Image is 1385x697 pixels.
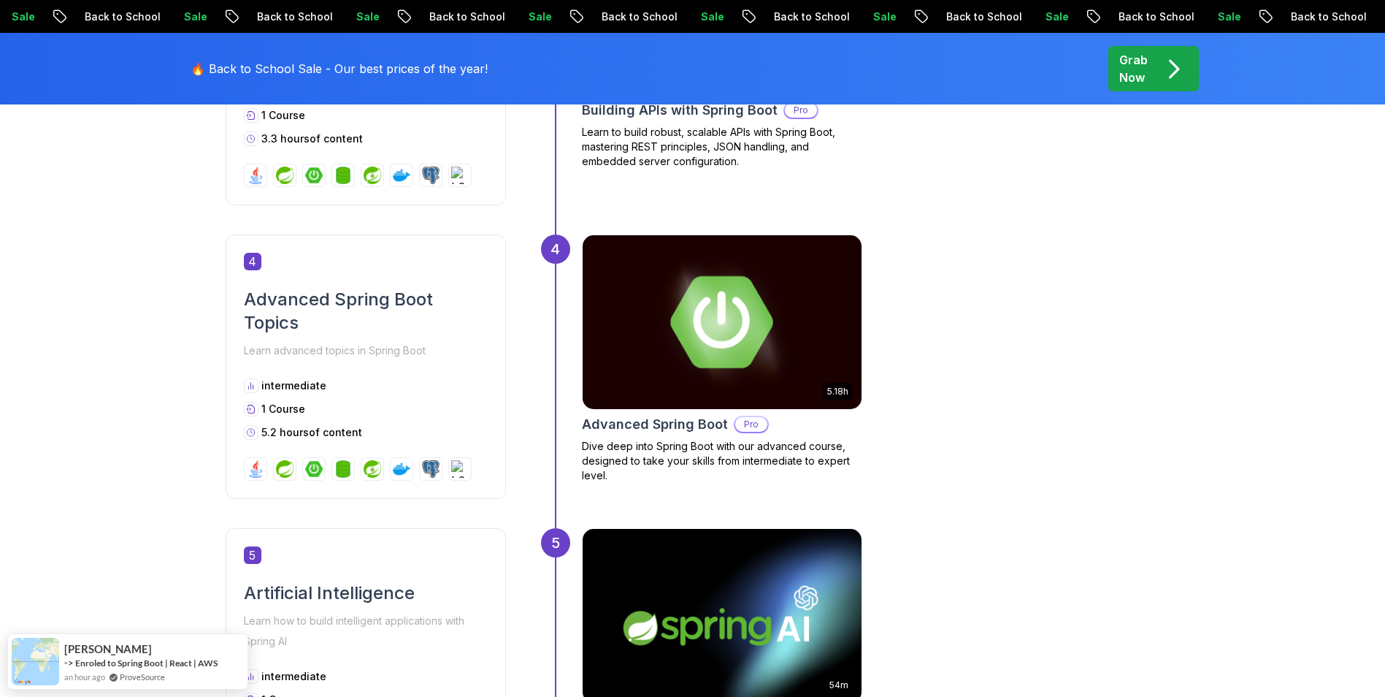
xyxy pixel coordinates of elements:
p: 5.18h [827,386,848,397]
p: Sale [345,9,391,24]
p: Dive deep into Spring Boot with our advanced course, designed to take your skills from intermedia... [582,439,862,483]
p: Pro [785,103,817,118]
p: Back to School [1107,9,1206,24]
img: java logo [247,167,264,184]
img: spring-security logo [364,167,381,184]
img: docker logo [393,167,410,184]
img: spring-boot logo [305,460,323,478]
p: Back to School [245,9,345,24]
p: intermediate [261,669,326,684]
a: Enroled to Spring Boot | React | AWS [75,658,218,669]
p: 5.2 hours of content [261,425,362,440]
p: Sale [172,9,219,24]
div: 5 [541,528,570,557]
span: -> [64,657,74,669]
img: spring-data-jpa logo [334,460,352,478]
a: Advanced Spring Boot card5.18hAdvanced Spring BootProDive deep into Spring Boot with our advanced... [582,235,862,483]
div: 4 [541,235,570,264]
h2: Advanced Spring Boot Topics [244,288,488,335]
img: postgres logo [422,167,440,184]
p: Sale [517,9,564,24]
span: an hour ago [64,671,105,683]
p: Learn to build robust, scalable APIs with Spring Boot, mastering REST principles, JSON handling, ... [582,125,862,169]
img: h2 logo [451,167,469,184]
p: 3.3 hours of content [261,132,363,146]
img: docker logo [393,460,410,478]
span: 1 Course [261,109,305,121]
p: Sale [1206,9,1253,24]
p: Grab Now [1119,51,1148,86]
span: 4 [244,253,261,270]
img: postgres logo [422,460,440,478]
p: Sale [1034,9,1081,24]
p: Back to School [73,9,172,24]
p: Learn how to build intelligent applications with Spring AI [244,611,488,652]
img: spring-boot logo [305,167,323,184]
img: Advanced Spring Boot card [583,235,862,409]
p: intermediate [261,378,326,393]
span: [PERSON_NAME] [64,643,152,655]
p: Back to School [590,9,689,24]
span: 5 [244,546,261,564]
p: Learn advanced topics in Spring Boot [244,340,488,361]
img: provesource social proof notification image [12,638,59,685]
img: h2 logo [451,460,469,478]
p: Sale [862,9,908,24]
img: spring logo [276,167,294,184]
h2: Artificial Intelligence [244,582,488,605]
p: Back to School [418,9,517,24]
p: 🔥 Back to School Sale - Our best prices of the year! [191,60,488,77]
p: Back to School [935,9,1034,24]
h2: Building APIs with Spring Boot [582,100,778,121]
p: Sale [689,9,736,24]
img: spring-security logo [364,460,381,478]
p: Pro [735,417,767,432]
img: spring-data-jpa logo [334,167,352,184]
span: 1 Course [261,403,305,415]
img: java logo [247,460,264,478]
p: 54m [829,679,848,691]
img: spring logo [276,460,294,478]
a: ProveSource [120,671,165,683]
p: Back to School [762,9,862,24]
h2: Advanced Spring Boot [582,414,728,435]
p: Back to School [1279,9,1378,24]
